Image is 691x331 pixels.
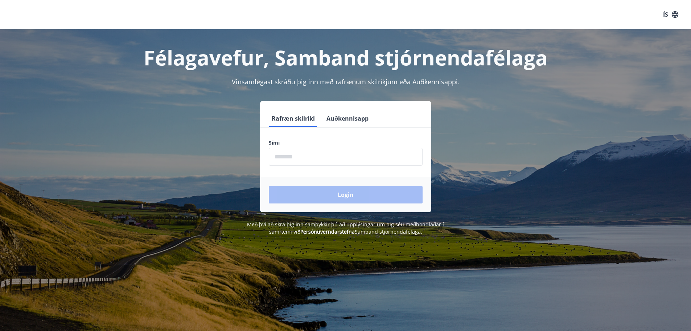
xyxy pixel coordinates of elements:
label: Sími [269,139,423,146]
button: Auðkennisapp [324,110,371,127]
button: Rafræn skilríki [269,110,318,127]
h1: Félagavefur, Samband stjórnendafélaga [93,44,598,71]
a: Persónuverndarstefna [300,228,355,235]
span: Með því að skrá þig inn samþykkir þú að upplýsingar um þig séu meðhöndlaðar í samræmi við Samband... [247,221,444,235]
span: Vinsamlegast skráðu þig inn með rafrænum skilríkjum eða Auðkennisappi. [232,77,460,86]
button: ÍS [659,8,682,21]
